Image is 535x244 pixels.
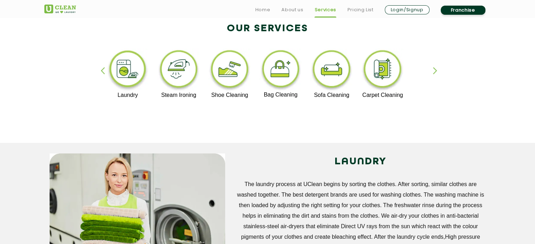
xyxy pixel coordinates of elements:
img: laundry_cleaning_11zon.webp [106,48,149,92]
p: Carpet Cleaning [361,92,404,98]
a: Home [255,6,270,14]
img: carpet_cleaning_11zon.webp [361,48,404,92]
a: Services [314,6,336,14]
img: sofa_cleaning_11zon.webp [310,48,353,92]
a: About us [281,6,303,14]
a: Pricing List [348,6,374,14]
p: Laundry [106,92,149,98]
a: Login/Signup [385,5,429,14]
img: UClean Laundry and Dry Cleaning [44,5,76,13]
p: Shoe Cleaning [208,92,251,98]
a: Franchise [441,6,485,15]
p: Bag Cleaning [259,92,302,98]
img: steam_ironing_11zon.webp [157,48,200,92]
img: shoe_cleaning_11zon.webp [208,48,251,92]
p: Steam Ironing [157,92,200,98]
img: bag_cleaning_11zon.webp [259,48,302,92]
p: Sofa Cleaning [310,92,353,98]
h2: LAUNDRY [236,153,486,170]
